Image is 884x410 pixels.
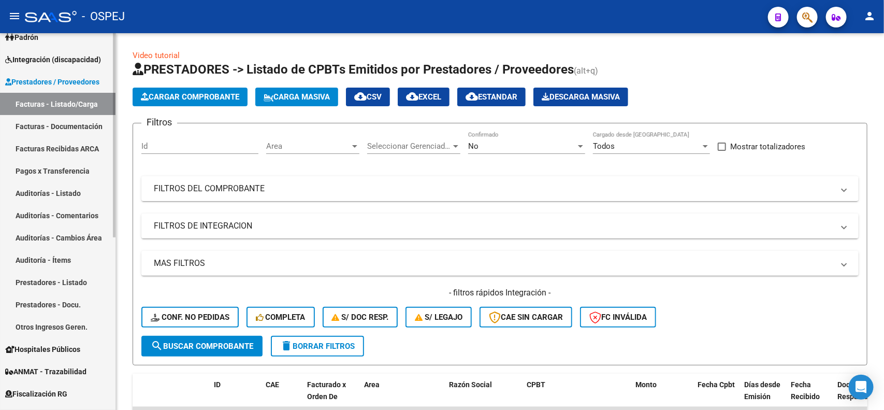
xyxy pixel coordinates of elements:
[133,62,574,77] span: PRESTADORES -> Listado de CPBTs Emitidos por Prestadores / Proveedores
[332,313,389,322] span: S/ Doc Resp.
[5,54,101,65] span: Integración (discapacidad)
[457,88,526,106] button: Estandar
[264,92,330,102] span: Carga Masiva
[141,307,239,328] button: Conf. no pedidas
[398,88,450,106] button: EXCEL
[280,342,355,351] span: Borrar Filtros
[247,307,315,328] button: Completa
[154,220,834,232] mat-panel-title: FILTROS DE INTEGRACION
[82,5,125,28] span: - OSPEJ
[307,380,346,401] span: Facturado x Orden De
[323,307,398,328] button: S/ Doc Resp.
[466,92,517,102] span: Estandar
[744,380,780,401] span: Días desde Emisión
[405,307,472,328] button: S/ legajo
[5,388,67,400] span: Fiscalización RG
[791,380,820,401] span: Fecha Recibido
[151,313,229,322] span: Conf. no pedidas
[580,307,656,328] button: FC Inválida
[5,366,86,377] span: ANMAT - Trazabilidad
[406,92,441,102] span: EXCEL
[151,340,163,352] mat-icon: search
[256,313,306,322] span: Completa
[280,340,293,352] mat-icon: delete
[574,66,598,76] span: (alt+q)
[466,90,478,103] mat-icon: cloud_download
[698,380,735,389] span: Fecha Cpbt
[141,92,239,102] span: Cargar Comprobante
[593,142,615,151] span: Todos
[730,140,805,153] span: Mostrar totalizadores
[589,313,647,322] span: FC Inválida
[8,10,21,22] mat-icon: menu
[468,142,479,151] span: No
[837,380,884,401] span: Doc Respaldatoria
[542,92,620,102] span: Descarga Masiva
[367,142,451,151] span: Seleccionar Gerenciador
[533,88,628,106] button: Descarga Masiva
[5,344,80,355] span: Hospitales Públicos
[266,142,350,151] span: Area
[635,380,657,389] span: Monto
[133,88,248,106] button: Cargar Comprobante
[346,88,390,106] button: CSV
[141,214,859,238] mat-expansion-panel-header: FILTROS DE INTEGRACION
[214,380,221,389] span: ID
[406,90,418,103] mat-icon: cloud_download
[154,183,834,194] mat-panel-title: FILTROS DEL COMPROBANTE
[151,342,253,351] span: Buscar Comprobante
[255,88,338,106] button: Carga Masiva
[527,380,545,389] span: CPBT
[5,32,38,43] span: Padrón
[141,115,177,130] h3: Filtros
[415,313,462,322] span: S/ legajo
[141,176,859,201] mat-expansion-panel-header: FILTROS DEL COMPROBANTE
[354,90,367,103] mat-icon: cloud_download
[266,380,279,389] span: CAE
[271,336,364,357] button: Borrar Filtros
[5,76,99,88] span: Prestadores / Proveedores
[364,380,380,389] span: Area
[141,251,859,276] mat-expansion-panel-header: MAS FILTROS
[141,336,263,357] button: Buscar Comprobante
[489,313,563,322] span: CAE SIN CARGAR
[480,307,572,328] button: CAE SIN CARGAR
[533,88,628,106] app-download-masive: Descarga masiva de comprobantes (adjuntos)
[449,380,492,389] span: Razón Social
[354,92,382,102] span: CSV
[154,258,834,269] mat-panel-title: MAS FILTROS
[133,51,180,60] a: Video tutorial
[863,10,876,22] mat-icon: person
[141,287,859,299] h4: - filtros rápidos Integración -
[849,375,874,400] div: Open Intercom Messenger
